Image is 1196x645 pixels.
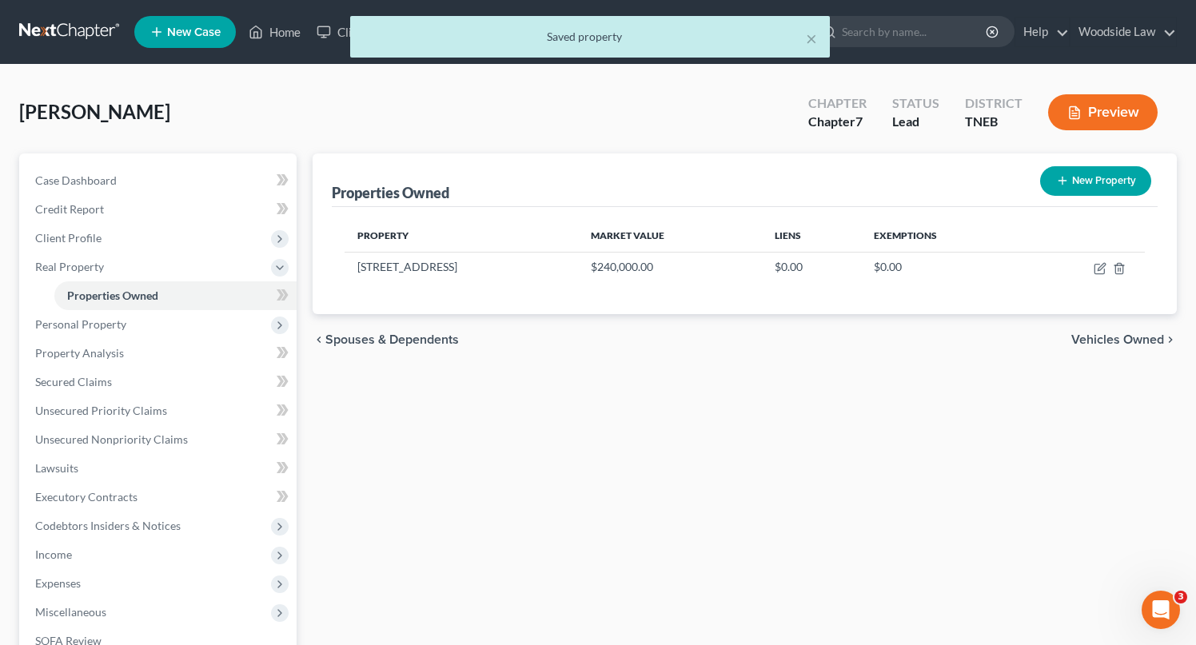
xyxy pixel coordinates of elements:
span: Vehicles Owned [1071,333,1164,346]
a: Unsecured Nonpriority Claims [22,425,297,454]
td: $0.00 [762,252,861,282]
a: Credit Report [22,195,297,224]
th: Market Value [578,220,762,252]
div: Chapter [808,113,867,131]
a: Executory Contracts [22,483,297,512]
span: Properties Owned [67,289,158,302]
td: $0.00 [861,252,1026,282]
td: $240,000.00 [578,252,762,282]
span: Lawsuits [35,461,78,475]
th: Liens [762,220,861,252]
div: Lead [892,113,939,131]
div: Chapter [808,94,867,113]
span: Unsecured Nonpriority Claims [35,432,188,446]
div: Properties Owned [332,183,449,202]
i: chevron_right [1164,333,1177,346]
iframe: Intercom live chat [1142,591,1180,629]
span: 3 [1174,591,1187,603]
span: Unsecured Priority Claims [35,404,167,417]
span: Codebtors Insiders & Notices [35,519,181,532]
span: Case Dashboard [35,173,117,187]
span: Executory Contracts [35,490,138,504]
a: Lawsuits [22,454,297,483]
span: Secured Claims [35,375,112,388]
span: Credit Report [35,202,104,216]
div: Status [892,94,939,113]
a: Case Dashboard [22,166,297,195]
a: Secured Claims [22,368,297,396]
button: Vehicles Owned chevron_right [1071,333,1177,346]
i: chevron_left [313,333,325,346]
a: Property Analysis [22,339,297,368]
div: Saved property [363,29,817,45]
span: [PERSON_NAME] [19,100,170,123]
span: Expenses [35,576,81,590]
div: TNEB [965,113,1023,131]
span: 7 [855,113,863,129]
span: Personal Property [35,317,126,331]
a: Properties Owned [54,281,297,310]
span: Spouses & Dependents [325,333,459,346]
button: New Property [1040,166,1151,196]
button: Preview [1048,94,1158,130]
a: Unsecured Priority Claims [22,396,297,425]
span: Income [35,547,72,561]
button: × [806,29,817,48]
div: District [965,94,1023,113]
th: Exemptions [861,220,1026,252]
span: Miscellaneous [35,605,106,619]
span: Real Property [35,260,104,273]
button: chevron_left Spouses & Dependents [313,333,459,346]
span: Client Profile [35,231,102,245]
th: Property [345,220,578,252]
span: Property Analysis [35,346,124,360]
td: [STREET_ADDRESS] [345,252,578,282]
